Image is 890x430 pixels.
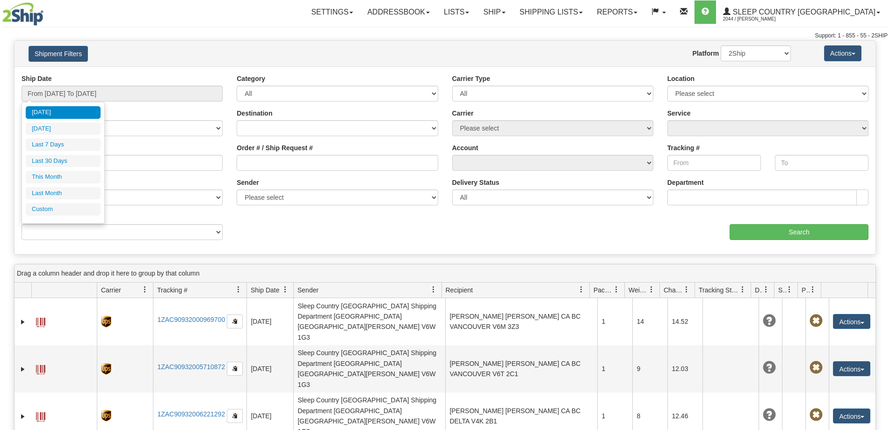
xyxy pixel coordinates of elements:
[22,74,52,83] label: Ship Date
[667,155,761,171] input: From
[101,410,111,422] img: 8 - UPS
[237,143,313,153] label: Order # / Ship Request #
[26,155,101,168] li: Last 30 Days
[237,74,265,83] label: Category
[227,314,243,328] button: Copy to clipboard
[293,345,445,393] td: Sleep Country [GEOGRAPHIC_DATA] Shipping Department [GEOGRAPHIC_DATA] [GEOGRAPHIC_DATA][PERSON_NA...
[833,314,870,329] button: Actions
[833,408,870,423] button: Actions
[2,2,43,26] img: logo2044.jpg
[14,264,876,283] div: grid grouping header
[445,298,597,345] td: [PERSON_NAME] [PERSON_NAME] CA BC VANCOUVER V6M 3Z3
[437,0,476,24] a: Lists
[667,109,691,118] label: Service
[360,0,437,24] a: Addressbook
[18,364,28,374] a: Expand
[667,143,700,153] label: Tracking #
[476,0,512,24] a: Ship
[227,409,243,423] button: Copy to clipboard
[608,282,624,298] a: Packages filter column settings
[593,285,613,295] span: Packages
[26,171,101,183] li: This Month
[778,285,786,295] span: Shipment Issues
[597,298,632,345] td: 1
[810,314,823,328] span: Pickup Not Assigned
[251,285,279,295] span: Ship Date
[26,138,101,151] li: Last 7 Days
[237,178,259,187] label: Sender
[101,316,111,328] img: 8 - UPS
[802,285,810,295] span: Pickup Status
[758,282,774,298] a: Delivery Status filter column settings
[157,410,225,418] a: 1ZAC90932006221292
[667,178,704,187] label: Department
[26,203,101,216] li: Custom
[304,0,360,24] a: Settings
[763,361,776,374] span: Unknown
[664,285,683,295] span: Charge
[452,109,474,118] label: Carrier
[590,0,644,24] a: Reports
[157,285,188,295] span: Tracking #
[597,345,632,393] td: 1
[763,314,776,328] span: Unknown
[513,0,590,24] a: Shipping lists
[632,345,667,393] td: 9
[781,282,797,298] a: Shipment Issues filter column settings
[297,285,318,295] span: Sender
[805,282,821,298] a: Pickup Status filter column settings
[101,363,111,375] img: 8 - UPS
[763,408,776,422] span: Unknown
[632,298,667,345] td: 14
[667,345,702,393] td: 12.03
[231,282,246,298] a: Tracking # filter column settings
[246,298,293,345] td: [DATE]
[26,123,101,135] li: [DATE]
[293,298,445,345] td: Sleep Country [GEOGRAPHIC_DATA] Shipping Department [GEOGRAPHIC_DATA] [GEOGRAPHIC_DATA][PERSON_NA...
[833,361,870,376] button: Actions
[824,45,861,61] button: Actions
[227,362,243,376] button: Copy to clipboard
[723,15,793,24] span: 2044 / [PERSON_NAME]
[26,187,101,200] li: Last Month
[446,285,473,295] span: Recipient
[277,282,293,298] a: Ship Date filter column settings
[18,412,28,421] a: Expand
[692,49,719,58] label: Platform
[731,8,876,16] span: Sleep Country [GEOGRAPHIC_DATA]
[157,316,225,323] a: 1ZAC90932000969700
[452,178,499,187] label: Delivery Status
[667,74,695,83] label: Location
[667,298,702,345] td: 14.52
[157,363,225,371] a: 1ZAC90932005710872
[18,317,28,327] a: Expand
[101,285,121,295] span: Carrier
[2,32,888,40] div: Support: 1 - 855 - 55 - 2SHIP
[26,106,101,119] li: [DATE]
[452,74,490,83] label: Carrier Type
[36,313,45,328] a: Label
[735,282,751,298] a: Tracking Status filter column settings
[699,285,739,295] span: Tracking Status
[237,109,272,118] label: Destination
[679,282,695,298] a: Charge filter column settings
[452,143,478,153] label: Account
[730,224,868,240] input: Search
[868,167,889,262] iframe: chat widget
[445,345,597,393] td: [PERSON_NAME] [PERSON_NAME] CA BC VANCOUVER V6T 2C1
[775,155,868,171] input: To
[644,282,659,298] a: Weight filter column settings
[716,0,887,24] a: Sleep Country [GEOGRAPHIC_DATA] 2044 / [PERSON_NAME]
[573,282,589,298] a: Recipient filter column settings
[36,408,45,423] a: Label
[629,285,648,295] span: Weight
[810,361,823,374] span: Pickup Not Assigned
[755,285,763,295] span: Delivery Status
[36,361,45,376] a: Label
[246,345,293,393] td: [DATE]
[426,282,441,298] a: Sender filter column settings
[29,46,88,62] button: Shipment Filters
[810,408,823,422] span: Pickup Not Assigned
[137,282,153,298] a: Carrier filter column settings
